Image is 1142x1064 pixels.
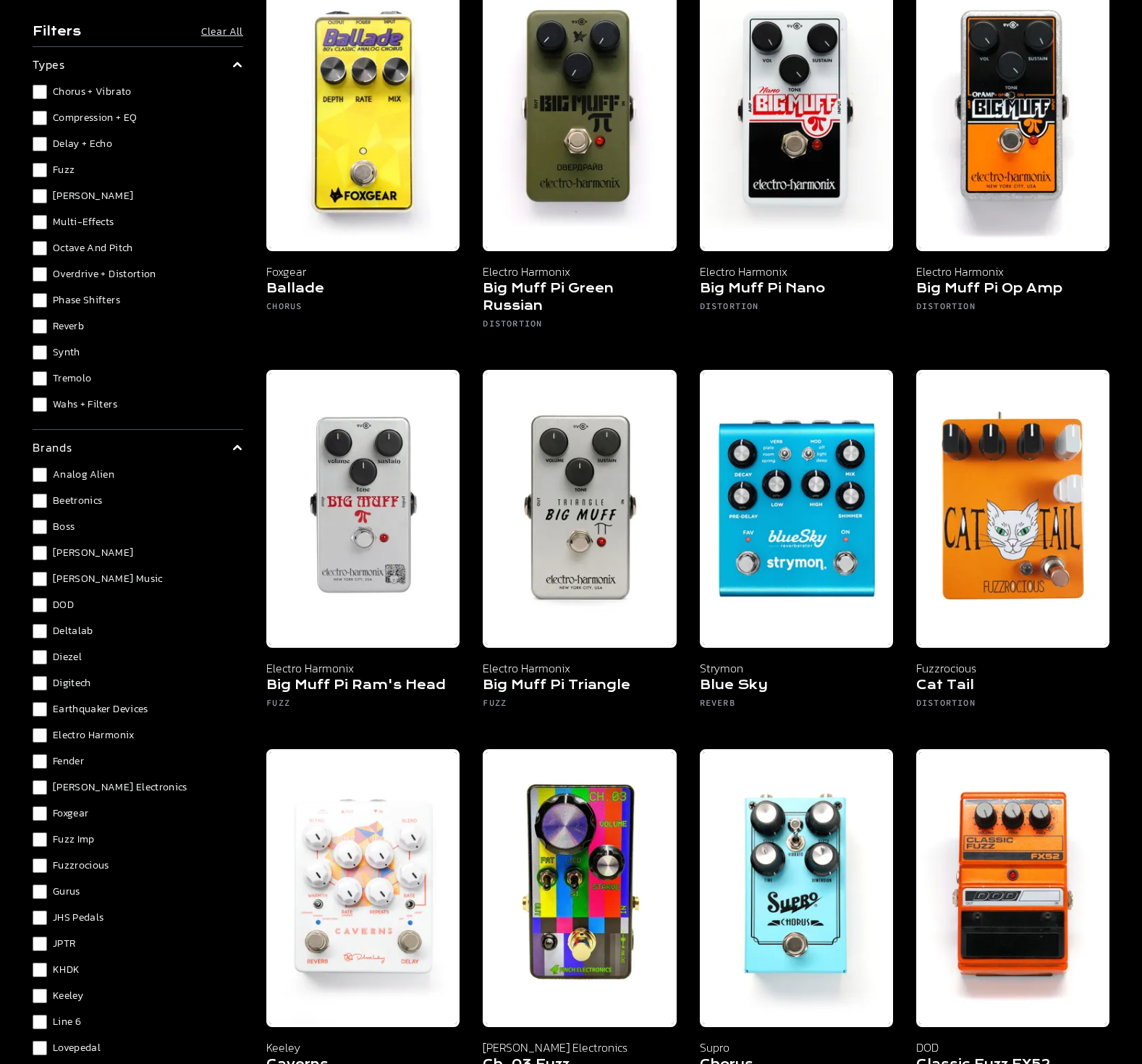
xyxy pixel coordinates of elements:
a: Electro Harmonix Big Muff Pi Triangle Electro Harmonix Big Muff Pi Triangle Fuzz [483,370,676,726]
input: Beetronics [33,494,47,508]
input: Multi-Effects [33,215,47,229]
h4: Filters [33,23,81,41]
summary: types [33,56,243,73]
h6: Chorus [266,300,460,318]
input: Digitech [33,676,47,691]
p: [PERSON_NAME] Electronics [483,1039,676,1056]
span: [PERSON_NAME] [53,546,134,560]
span: Tremolo [53,371,91,386]
span: [PERSON_NAME] [53,189,134,203]
p: Electro Harmonix [483,659,676,677]
p: Foxgear [266,263,460,280]
span: JPTR [53,937,75,951]
p: DOD [916,1039,1109,1056]
h6: Fuzz [266,697,460,714]
span: Multi-Effects [53,215,114,229]
p: Electro Harmonix [266,659,460,677]
input: Synth [33,345,47,360]
span: Diezel [53,650,82,664]
input: Electro Harmonix [33,728,47,743]
span: DOD [53,598,74,612]
p: Electro Harmonix [916,263,1109,280]
span: Chorus + Vibrato [53,85,132,99]
input: Line 6 [33,1015,47,1029]
input: Fuzzrocious [33,858,47,873]
img: Strymon Blue Sky [700,370,893,648]
input: Foxgear [33,806,47,821]
h5: Ballade [266,280,460,300]
input: Fender [33,754,47,769]
p: Electro Harmonix [700,263,893,280]
input: Earthquaker Devices [33,702,47,717]
input: [PERSON_NAME] [33,189,47,203]
span: Analog Alien [53,468,114,482]
p: Fuzzrocious [916,659,1109,677]
h5: Cat Tail [916,677,1109,697]
input: Boss [33,520,47,534]
h5: Big Muff Pi Triangle [483,677,676,697]
input: [PERSON_NAME] Electronics [33,780,47,795]
h6: Distortion [700,300,893,318]
span: Reverb [53,319,84,334]
h6: Distortion [483,318,676,335]
span: Digitech [53,676,91,691]
a: Fuzzrocious Cat Tail Fuzzrocious Cat Tail Distortion [916,370,1109,726]
span: Fuzz [53,163,75,177]
span: Lovepedal [53,1041,101,1055]
p: Supro [700,1039,893,1056]
img: DOD Classic Fuzz FX 52 [916,749,1109,1027]
span: Line 6 [53,1015,81,1029]
span: KHDK [53,963,80,977]
input: JPTR [33,937,47,951]
span: Overdrive + Distortion [53,267,156,282]
img: Keeley Caverns Delay Reverb V2 [266,749,460,1027]
h5: Big Muff Pi Op Amp [916,280,1109,300]
span: Phase Shifters [53,293,120,308]
span: Wahs + Filters [53,397,117,412]
span: Fuzz Imp [53,832,95,847]
input: KHDK [33,963,47,977]
input: Phase Shifters [33,293,47,308]
span: Earthquaker Devices [53,702,148,717]
p: Electro Harmonix [483,263,676,280]
span: Foxgear [53,806,88,821]
img: Finch Electronics Ch. 03 Fuzz [483,749,676,1027]
input: Delay + Echo [33,137,47,151]
span: Boss [53,520,75,534]
input: JHS Pedals [33,911,47,925]
input: Analog Alien [33,468,47,482]
input: [PERSON_NAME] Music [33,572,47,586]
p: Strymon [700,659,893,677]
input: Deltalab [33,624,47,638]
span: Delay + Echo [53,137,112,151]
input: [PERSON_NAME] [33,546,47,560]
input: DOD [33,598,47,612]
input: Reverb [33,319,47,334]
input: Tremolo [33,371,47,386]
h6: Distortion [916,300,1109,318]
h5: Big Muff Pi Green Russian [483,280,676,318]
span: Keeley [53,989,83,1003]
span: Beetronics [53,494,103,508]
h6: Fuzz [483,697,676,714]
span: Synth [53,345,80,360]
input: Fuzz Imp [33,832,47,847]
input: Overdrive + Distortion [33,267,47,282]
input: Compression + EQ [33,111,47,125]
span: Deltalab [53,624,93,638]
p: Keeley [266,1039,460,1056]
h5: Big Muff Pi Ram's Head [266,677,460,697]
img: Supro Chorus [700,749,893,1027]
input: Fuzz [33,163,47,177]
span: Fuzzrocious [53,858,109,873]
input: Keeley [33,989,47,1003]
span: Octave and Pitch [53,241,133,256]
h6: Distortion [916,697,1109,714]
h5: Big Muff Pi Nano [700,280,893,300]
span: Electro Harmonix [53,728,135,743]
input: Wahs + Filters [33,397,47,412]
h6: Reverb [700,697,893,714]
img: Electro Harmonix Big Muff Pi Triangle [483,370,676,648]
input: Chorus + Vibrato [33,85,47,99]
button: Clear All [201,25,243,39]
